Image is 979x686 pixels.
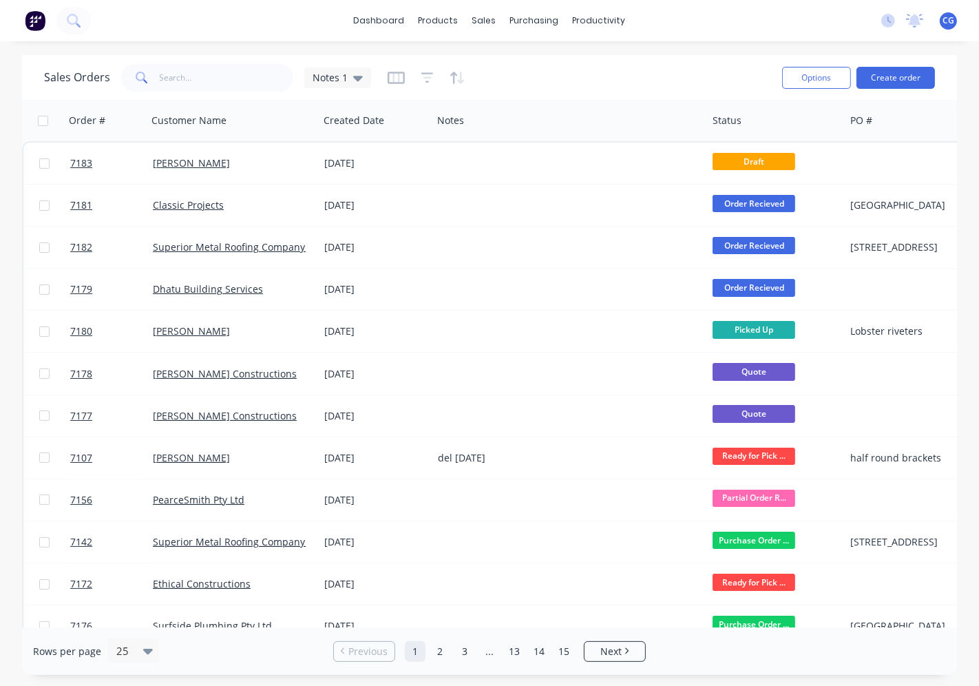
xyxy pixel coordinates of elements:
[713,363,795,380] span: Quote
[70,240,92,254] span: 7182
[324,282,427,296] div: [DATE]
[153,240,339,253] a: Superior Metal Roofing Company Pty Ltd
[25,10,45,31] img: Factory
[153,619,272,632] a: Surfside Plumbing Pty Ltd
[713,616,795,633] span: Purchase Order ...
[782,67,851,89] button: Options
[70,395,153,437] a: 7177
[153,324,230,337] a: [PERSON_NAME]
[585,645,645,658] a: Next page
[713,153,795,170] span: Draft
[70,353,153,395] a: 7178
[324,577,427,591] div: [DATE]
[69,114,105,127] div: Order #
[503,10,566,31] div: purchasing
[850,114,872,127] div: PO #
[324,114,384,127] div: Created Date
[324,619,427,633] div: [DATE]
[153,535,339,548] a: Superior Metal Roofing Company Pty Ltd
[713,405,795,422] span: Quote
[70,605,153,647] a: 7176
[70,409,92,423] span: 7177
[70,451,92,465] span: 7107
[529,641,549,662] a: Page 14
[70,324,92,338] span: 7180
[324,240,427,254] div: [DATE]
[713,195,795,212] span: Order Recieved
[70,563,153,605] a: 7172
[324,198,427,212] div: [DATE]
[153,409,297,422] a: [PERSON_NAME] Constructions
[856,67,935,89] button: Create order
[412,10,465,31] div: products
[153,156,230,169] a: [PERSON_NAME]
[454,641,475,662] a: Page 3
[70,269,153,310] a: 7179
[70,227,153,268] a: 7182
[70,437,153,479] a: 7107
[70,479,153,521] a: 7156
[713,279,795,296] span: Order Recieved
[70,619,92,633] span: 7176
[153,198,224,211] a: Classic Projects
[348,645,388,658] span: Previous
[713,490,795,507] span: Partial Order R...
[70,143,153,184] a: 7183
[70,311,153,352] a: 7180
[504,641,525,662] a: Page 13
[153,451,230,464] a: [PERSON_NAME]
[437,114,464,127] div: Notes
[153,577,251,590] a: Ethical Constructions
[70,493,92,507] span: 7156
[153,282,263,295] a: Dhatu Building Services
[70,156,92,170] span: 7183
[70,577,92,591] span: 7172
[151,114,227,127] div: Customer Name
[334,645,394,658] a: Previous page
[324,451,427,465] div: [DATE]
[70,282,92,296] span: 7179
[328,641,651,662] ul: Pagination
[713,237,795,254] span: Order Recieved
[713,532,795,549] span: Purchase Order ...
[324,493,427,507] div: [DATE]
[153,493,244,506] a: PearceSmith Pty Ltd
[324,409,427,423] div: [DATE]
[465,10,503,31] div: sales
[324,367,427,381] div: [DATE]
[324,324,427,338] div: [DATE]
[438,451,688,465] div: del [DATE]
[153,367,297,380] a: [PERSON_NAME] Constructions
[479,641,500,662] a: Jump forward
[70,367,92,381] span: 7178
[70,185,153,226] a: 7181
[324,535,427,549] div: [DATE]
[70,535,92,549] span: 7142
[554,641,574,662] a: Page 15
[33,645,101,658] span: Rows per page
[160,64,294,92] input: Search...
[70,198,92,212] span: 7181
[713,114,741,127] div: Status
[713,574,795,591] span: Ready for Pick ...
[713,448,795,465] span: Ready for Pick ...
[347,10,412,31] a: dashboard
[600,645,622,658] span: Next
[70,521,153,563] a: 7142
[405,641,425,662] a: Page 1 is your current page
[324,156,427,170] div: [DATE]
[44,71,110,84] h1: Sales Orders
[713,321,795,338] span: Picked Up
[313,70,348,85] span: Notes 1
[566,10,633,31] div: productivity
[943,14,954,27] span: CG
[430,641,450,662] a: Page 2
